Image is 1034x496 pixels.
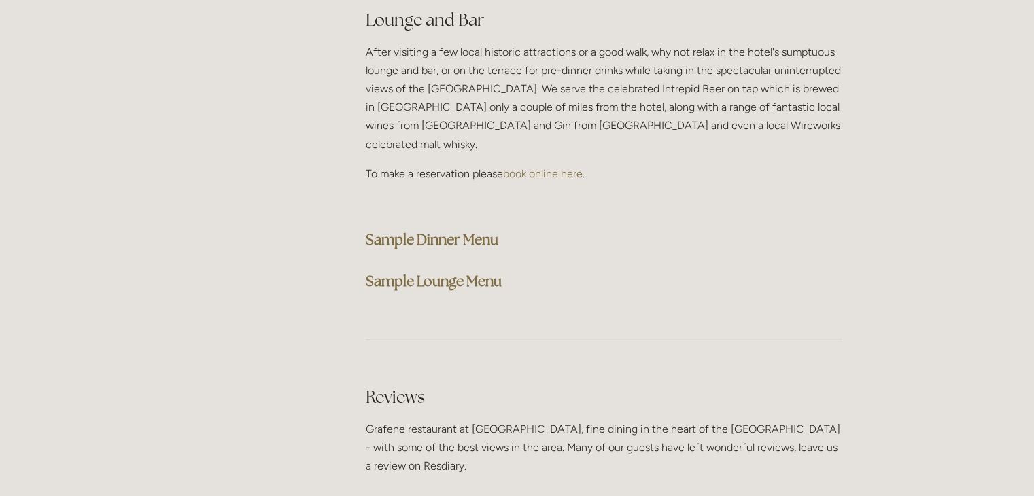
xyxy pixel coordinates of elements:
[366,420,842,476] p: Grafene restaurant at [GEOGRAPHIC_DATA], fine dining in the heart of the [GEOGRAPHIC_DATA] - with...
[366,43,842,154] p: After visiting a few local historic attractions or a good walk, why not relax in the hotel's sump...
[503,167,583,180] a: book online here
[366,272,502,290] a: Sample Lounge Menu
[366,385,842,409] h2: Reviews
[366,8,842,32] h2: Lounge and Bar
[366,230,498,249] a: Sample Dinner Menu
[366,164,842,183] p: To make a reservation please .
